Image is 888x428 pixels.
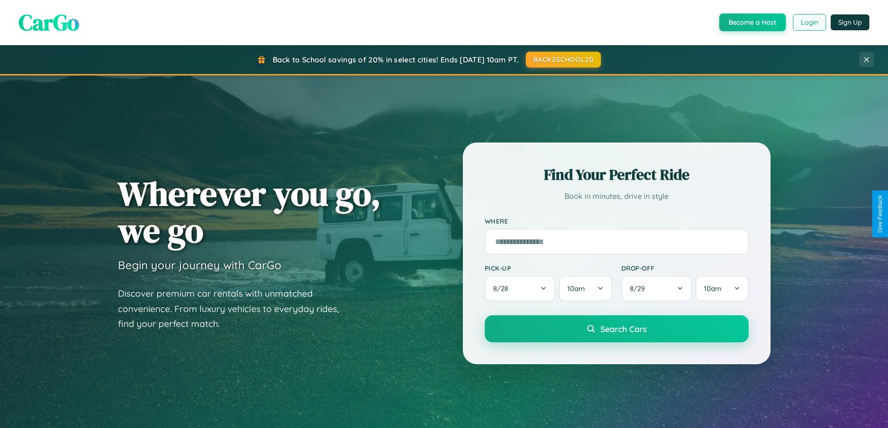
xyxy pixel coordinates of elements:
button: 10am [695,276,748,301]
label: Drop-off [621,264,749,272]
label: Where [485,217,749,225]
div: Give Feedback [877,195,883,233]
p: Book in minutes, drive in style [485,190,749,203]
button: 10am [559,276,612,301]
button: Sign Up [831,14,869,30]
h3: Begin your journey with CarGo [118,258,282,272]
button: 8/29 [621,276,692,301]
p: Discover premium car rentals with unmatched convenience. From luxury vehicles to everyday rides, ... [118,286,351,332]
button: BACK2SCHOOL20 [526,52,601,68]
button: Search Cars [485,315,749,342]
span: 10am [567,284,585,293]
span: Search Cars [600,324,647,334]
h2: Find Your Perfect Ride [485,164,749,185]
button: Become a Host [719,14,786,31]
span: 10am [704,284,722,293]
h1: Wherever you go, we go [118,175,381,249]
button: 8/28 [485,276,556,301]
span: CarGo [19,7,79,38]
span: 8 / 29 [630,284,649,293]
label: Pick-up [485,264,612,272]
span: Back to School savings of 20% in select cities! Ends [DATE] 10am PT. [273,55,519,64]
span: 8 / 28 [493,284,513,293]
button: Login [793,14,826,31]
